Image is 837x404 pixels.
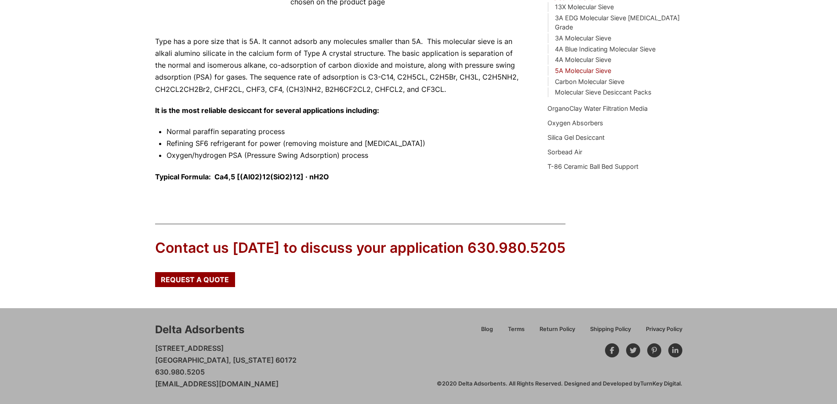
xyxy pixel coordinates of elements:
[474,324,500,340] a: Blog
[167,149,522,161] li: Oxygen/hydrogen PSA (Pressure Swing Adsorption) process
[155,379,279,388] a: [EMAIL_ADDRESS][DOMAIN_NAME]
[555,88,652,96] a: Molecular Sieve Desiccant Packs
[547,148,582,156] a: Sorbead Air
[167,126,522,138] li: Normal paraffin separating process
[508,327,525,332] span: Terms
[481,327,493,332] span: Blog
[155,272,235,287] a: Request a Quote
[555,45,656,53] a: 4A Blue Indicating Molecular Sieve
[646,327,682,332] span: Privacy Policy
[155,322,244,337] div: Delta Adsorbents
[155,172,329,181] strong: Typical Formula: Ca4,5 [(Al02)12(SiO2)12] · nH2O
[555,56,611,63] a: 4A Molecular Sieve
[555,78,624,85] a: Carbon Molecular Sieve
[555,67,611,74] a: 5A Molecular Sieve
[155,342,297,390] p: [STREET_ADDRESS] [GEOGRAPHIC_DATA], [US_STATE] 60172 630.980.5205
[167,138,522,149] li: Refining SF6 refrigerant for power (removing moisture and [MEDICAL_DATA])
[155,106,379,115] strong: It is the most reliable desiccant for several applications including:
[638,324,682,340] a: Privacy Policy
[155,238,565,258] div: Contact us [DATE] to discuss your application 630.980.5205
[161,276,229,283] span: Request a Quote
[437,380,682,388] div: ©2020 Delta Adsorbents. All Rights Reserved. Designed and Developed by .
[547,119,603,127] a: Oxygen Absorbers
[555,14,680,31] a: 3A EDG Molecular Sieve [MEDICAL_DATA] Grade
[540,327,575,332] span: Return Policy
[547,134,605,141] a: Silica Gel Desiccant
[590,327,631,332] span: Shipping Policy
[555,3,614,11] a: 13X Molecular Sieve
[155,36,522,95] p: Type has a pore size that is 5A. It cannot adsorb any molecules smaller than 5A. This molecular s...
[583,324,638,340] a: Shipping Policy
[547,163,638,170] a: T-86 Ceramic Ball Bed Support
[532,324,583,340] a: Return Policy
[640,380,681,387] a: TurnKey Digital
[500,324,532,340] a: Terms
[555,34,611,42] a: 3A Molecular Sieve
[547,105,648,112] a: OrganoClay Water Filtration Media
